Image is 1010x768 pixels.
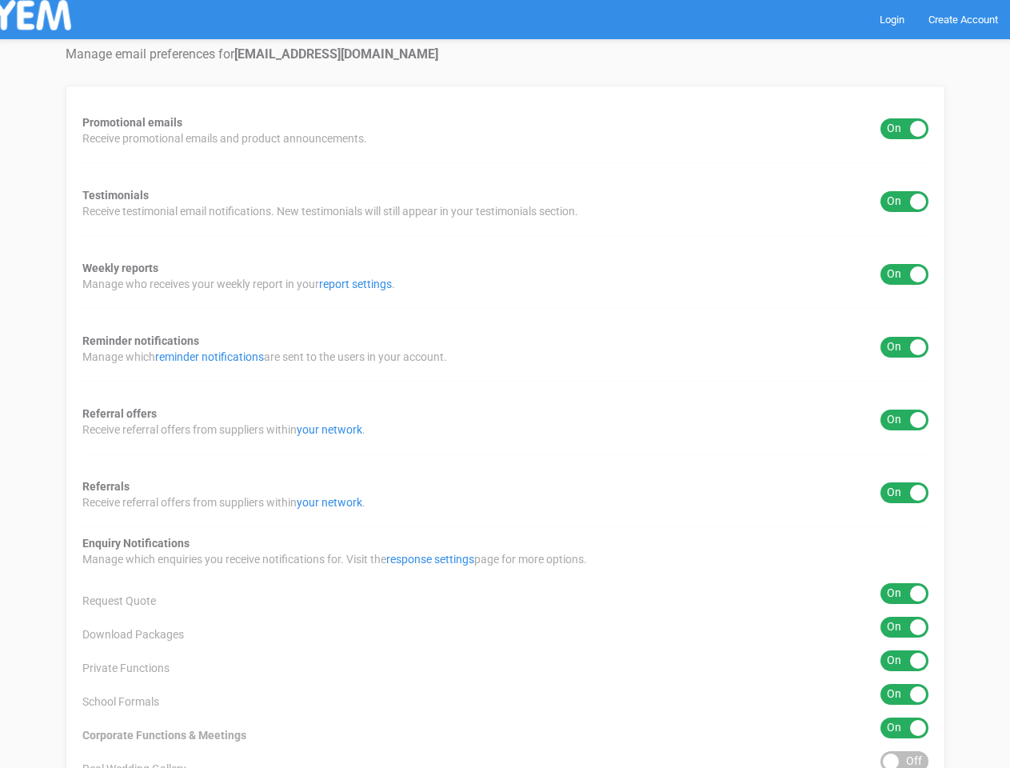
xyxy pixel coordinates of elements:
[82,262,158,274] strong: Weekly reports
[82,276,395,292] span: Manage who receives your weekly report in your .
[234,46,438,62] strong: [EMAIL_ADDRESS][DOMAIN_NAME]
[319,278,392,290] a: report settings
[82,694,159,710] span: School Formals
[297,423,362,436] a: your network
[82,189,149,202] strong: Testimonials
[82,203,578,219] span: Receive testimonial email notifications. New testimonials will still appear in your testimonials ...
[155,350,264,363] a: reminder notifications
[297,496,362,509] a: your network
[82,494,365,510] span: Receive referral offers from suppliers within .
[66,47,945,62] h4: Manage email preferences for
[82,334,199,347] strong: Reminder notifications
[386,553,474,566] a: response settings
[82,727,246,743] span: Corporate Functions & Meetings
[82,422,365,438] span: Receive referral offers from suppliers within .
[82,551,587,567] span: Manage which enquiries you receive notifications for. Visit the page for more options.
[82,349,447,365] span: Manage which are sent to the users in your account.
[82,660,170,676] span: Private Functions
[82,130,367,146] span: Receive promotional emails and product announcements.
[82,537,190,550] strong: Enquiry Notifications
[82,407,157,420] strong: Referral offers
[82,626,184,642] span: Download Packages
[82,116,182,129] strong: Promotional emails
[82,480,130,493] strong: Referrals
[82,593,156,609] span: Request Quote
